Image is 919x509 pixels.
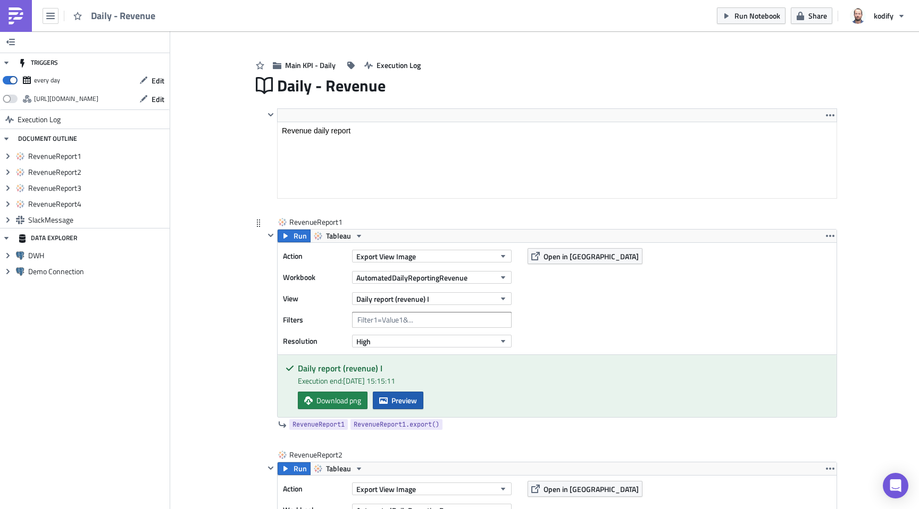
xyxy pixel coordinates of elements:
[849,7,867,25] img: Avatar
[350,419,442,430] a: RevenueReport1.export()
[4,4,532,13] p: Daily Revenue Report.
[289,217,344,227] span: RevenueReport1
[356,272,467,283] span: AutomatedDailyReportingRevenue
[352,312,512,328] input: Filter1=Value1&...
[316,395,361,406] span: Download png
[356,293,429,304] span: Daily report (revenue) I
[34,91,98,107] div: https://pushmetrics.io/api/v1/report/akLK7VOL8B/webhook?token=2c89cd8b996f41dd9e3ed865bf74c885
[356,483,416,495] span: Export View Image
[283,269,347,285] label: Workbook
[352,335,512,347] button: High
[285,60,336,71] span: Main KPI - Daily
[326,462,351,475] span: Tableau
[294,462,307,475] span: Run
[359,57,426,73] button: Execution Log
[134,72,170,89] button: Edit
[294,230,307,242] span: Run
[289,419,348,430] a: RevenueReport1
[883,473,908,498] div: Open Intercom Messenger
[352,292,512,305] button: Daily report (revenue) I
[544,483,639,495] span: Open in [GEOGRAPHIC_DATA]
[152,94,164,105] span: Edit
[528,481,642,497] button: Open in [GEOGRAPHIC_DATA]
[352,250,512,262] button: Export View Image
[264,462,277,474] button: Hide content
[278,462,311,475] button: Run
[34,72,60,88] div: every day
[18,228,77,248] div: DATA EXPLORER
[7,7,24,24] img: PushMetrics
[377,60,421,71] span: Execution Log
[356,251,416,262] span: Export View Image
[717,7,786,24] button: Run Notebook
[28,199,167,209] span: RevenueReport4
[734,10,780,21] span: Run Notebook
[310,462,367,475] button: Tableau
[356,336,371,347] span: High
[298,392,367,409] a: Download png
[293,419,345,430] span: RevenueReport1
[283,291,347,307] label: View
[791,7,832,24] button: Share
[278,230,311,242] button: Run
[352,482,512,495] button: Export View Image
[283,333,347,349] label: Resolution
[28,251,167,260] span: DWH
[91,10,156,22] span: Daily - Revenue
[326,230,351,242] span: Tableau
[277,75,387,96] span: Daily - Revenue
[283,248,347,264] label: Action
[843,4,911,28] button: kodify
[874,10,893,21] span: kodify
[289,449,344,460] span: RevenueReport2
[310,230,367,242] button: Tableau
[152,75,164,86] span: Edit
[391,395,417,406] span: Preview
[4,4,532,13] body: Rich Text Area. Press ALT-0 for help.
[264,108,277,121] button: Hide content
[18,110,61,129] span: Execution Log
[264,229,277,242] button: Hide content
[28,215,167,225] span: SlackMessage
[18,53,58,72] div: TRIGGERS
[354,419,439,430] span: RevenueReport1.export()
[528,248,642,264] button: Open in [GEOGRAPHIC_DATA]
[28,267,167,276] span: Demo Connection
[808,10,827,21] span: Share
[298,364,829,372] h5: Daily report (revenue) I
[283,481,347,497] label: Action
[268,57,341,73] button: Main KPI - Daily
[298,375,829,386] div: Execution end: [DATE] 15:15:11
[373,392,423,409] button: Preview
[28,183,167,193] span: RevenueReport3
[278,122,837,198] iframe: Rich Text Area
[134,91,170,107] button: Edit
[18,129,77,148] div: DOCUMENT OUTLINE
[28,167,167,177] span: RevenueReport2
[283,312,347,328] label: Filters
[28,151,167,161] span: RevenueReport1
[352,271,512,284] button: AutomatedDailyReportingRevenue
[544,251,639,262] span: Open in [GEOGRAPHIC_DATA]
